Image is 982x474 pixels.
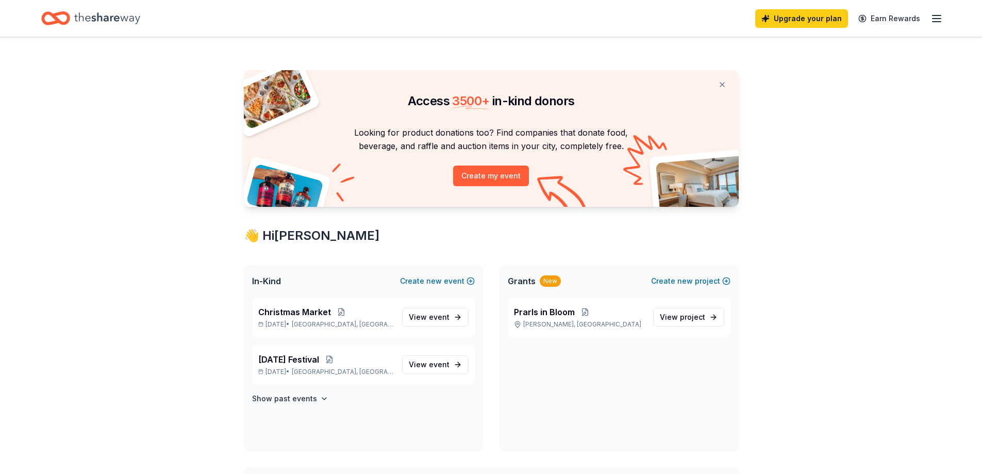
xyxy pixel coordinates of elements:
span: View [409,358,450,371]
button: Show past events [252,393,328,405]
span: event [429,360,450,369]
a: View project [653,308,724,326]
span: [GEOGRAPHIC_DATA], [GEOGRAPHIC_DATA] [292,368,393,376]
div: 👋 Hi [PERSON_NAME] [244,227,739,244]
span: [GEOGRAPHIC_DATA], [GEOGRAPHIC_DATA] [292,320,393,329]
a: Earn Rewards [852,9,926,28]
span: new [677,275,693,287]
span: event [429,313,450,321]
a: View event [402,308,469,326]
button: Createnewproject [651,275,730,287]
span: Christmas Market [258,306,331,318]
span: 3500 + [452,93,489,108]
p: [DATE] • [258,368,394,376]
span: View [409,311,450,323]
a: Upgrade your plan [755,9,848,28]
h4: Show past events [252,393,317,405]
span: new [426,275,442,287]
div: New [540,275,561,287]
span: project [680,313,705,321]
span: In-Kind [252,275,281,287]
a: View event [402,355,469,374]
button: Create my event [453,166,529,186]
img: Pizza [232,64,312,130]
span: [DATE] Festival [258,353,319,366]
button: Createnewevent [400,275,475,287]
p: [DATE] • [258,320,394,329]
img: Curvy arrow [537,176,589,215]
a: Home [41,6,140,30]
span: Prarls in Bloom [514,306,575,318]
p: Looking for product donations too? Find companies that donate food, beverage, and raffle and auct... [256,126,726,153]
p: [PERSON_NAME], [GEOGRAPHIC_DATA] [514,320,645,329]
span: Grants [508,275,536,287]
span: Access in-kind donors [408,93,575,108]
span: View [660,311,705,323]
